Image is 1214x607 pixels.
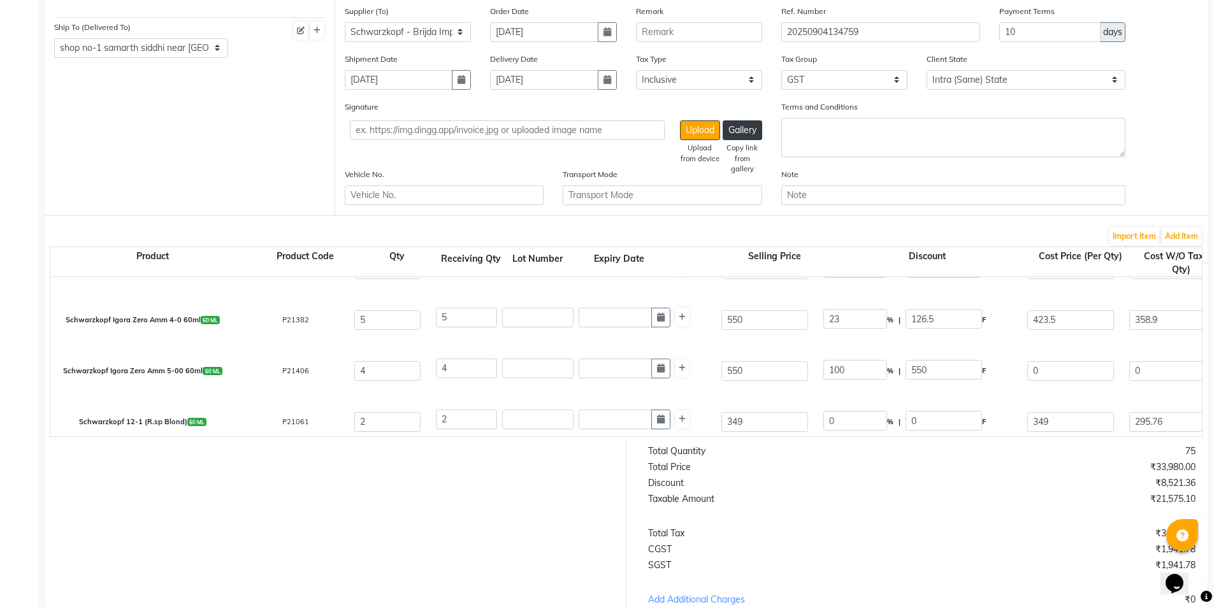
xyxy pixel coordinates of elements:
div: Discount [825,250,1029,276]
div: ₹21,575.10 [921,492,1205,506]
span: | [899,310,900,331]
div: ₹33,980.00 [921,461,1205,474]
div: Schwarzkopf Igora Zero Amm 5-00 60ml [41,360,245,381]
label: Note [781,169,798,180]
span: | [899,361,900,382]
label: Transport Mode [563,169,618,180]
span: % [887,259,893,280]
span: 60 ML [187,418,207,425]
input: Vehicle No. [345,185,544,205]
div: Total Tax [639,527,922,540]
span: Selling Price [746,248,804,264]
div: Lot Number [502,252,573,266]
span: % [887,361,893,382]
div: ₹8,521.36 [921,476,1205,490]
div: ₹1,941.78 [921,543,1205,556]
div: Product Code [254,250,356,276]
span: F [982,259,986,280]
label: Vehicle No. [345,169,384,180]
div: Receiving Qty [440,252,502,266]
span: % [887,411,893,432]
div: Copy link from gallery [723,143,762,175]
div: Qty [356,250,438,276]
button: Import Item [1109,227,1159,245]
div: Product [50,250,254,276]
iframe: chat widget [1160,556,1201,594]
div: ₹1,941.78 [921,559,1205,572]
div: P21382 [245,309,347,330]
label: Shipment Date [345,54,398,65]
span: 60 ML [201,316,220,324]
input: Reference Number [781,22,980,42]
div: SGST [639,559,922,572]
label: Ship To (Delivered To) [54,22,131,33]
div: Schwarzkopf 12-1 (R.sp Blond) [41,411,245,432]
div: Schwarzkopf Igora Zero Amm 5-21 60ml [41,258,245,279]
input: Note [781,185,1125,205]
span: F [982,361,986,382]
div: Taxable Amount [639,492,922,506]
div: Add Additional Charges [639,593,922,606]
label: Order Date [490,6,529,17]
span: 60 ML [203,367,222,375]
input: Remark [636,22,762,42]
div: P21406 [245,360,347,381]
div: Total Quantity [639,445,922,458]
label: Terms and Conditions [781,101,858,113]
span: F [982,310,986,331]
div: Expiry Date [573,252,665,266]
label: Supplier (To) [345,6,389,17]
div: ₹3,883.50 [921,527,1205,540]
div: Discount [639,476,922,490]
div: P21061 [245,411,347,432]
label: Signature [345,101,379,113]
div: CGST [639,543,922,556]
label: Client State [927,54,967,65]
span: Cost Price (Per Qty) [1036,248,1125,264]
span: days [1103,25,1122,39]
span: | [899,411,900,432]
span: % [887,310,893,331]
button: Add Item [1162,227,1201,245]
label: Tax Group [781,54,817,65]
label: Remark [636,6,663,17]
label: Payment Terms [999,6,1055,17]
span: F [982,411,986,432]
input: ex. https://img.dingg.app/invoice.jpg or uploaded image name [350,120,664,140]
button: Upload [680,120,720,140]
div: ₹0 [921,593,1205,606]
div: Total Price [639,461,922,474]
div: 75 [921,445,1205,458]
label: Delivery Date [490,54,538,65]
div: Upload from device [680,143,720,164]
label: Tax Type [636,54,667,65]
input: Transport Mode [563,185,762,205]
span: | [899,259,900,280]
div: P21386 [245,258,347,279]
button: Gallery [723,120,762,140]
div: Schwarzkopf Igora Zero Amm 4-0 60ml [41,309,245,330]
label: Ref. Number [781,6,826,17]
